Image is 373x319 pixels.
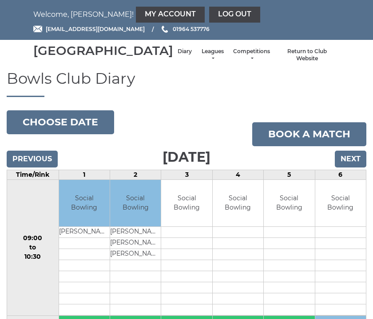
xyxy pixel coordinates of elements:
td: 6 [315,170,366,180]
span: [EMAIL_ADDRESS][DOMAIN_NAME] [46,26,145,32]
button: Choose date [7,110,114,134]
a: My Account [136,7,205,23]
div: [GEOGRAPHIC_DATA] [33,44,173,58]
a: Return to Club Website [279,48,335,62]
td: [PERSON_NAME] [110,237,161,249]
td: 4 [212,170,263,180]
td: Social Bowling [213,180,263,226]
td: 2 [110,170,161,180]
td: 09:00 to 10:30 [7,180,59,316]
a: Leagues [201,48,224,62]
td: [PERSON_NAME] [110,226,161,237]
td: 1 [59,170,110,180]
span: 01964 537776 [173,26,210,32]
a: Log out [209,7,260,23]
td: Social Bowling [161,180,212,226]
a: Phone us 01964 537776 [160,25,210,33]
td: Social Bowling [59,180,110,226]
td: Social Bowling [264,180,314,226]
a: Email [EMAIL_ADDRESS][DOMAIN_NAME] [33,25,145,33]
img: Phone us [162,26,168,33]
nav: Welcome, [PERSON_NAME]! [33,7,340,23]
td: 3 [161,170,212,180]
a: Book a match [252,122,366,146]
a: Diary [178,48,192,55]
td: 5 [264,170,315,180]
td: [PERSON_NAME] [59,226,110,237]
td: Social Bowling [315,180,366,226]
img: Email [33,26,42,32]
td: [PERSON_NAME] [110,249,161,260]
td: Time/Rink [7,170,59,180]
h1: Bowls Club Diary [7,70,366,97]
td: Social Bowling [110,180,161,226]
input: Previous [7,151,58,167]
input: Next [335,151,366,167]
a: Competitions [233,48,270,62]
